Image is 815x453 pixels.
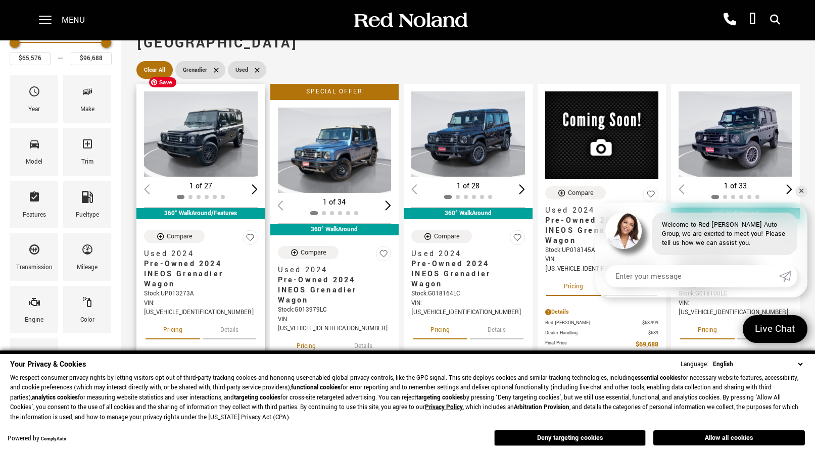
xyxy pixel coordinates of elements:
div: Year [28,104,40,115]
img: 2024 INEOS Grenadier Wagon 1 [411,91,525,177]
div: Mileage [77,262,98,273]
div: VIN: [US_VEHICLE_IDENTIFICATION_NUMBER] [545,255,659,273]
p: We respect consumer privacy rights by letting visitors opt out of third-party tracking cookies an... [10,373,805,423]
div: BodystyleBodystyle [10,338,58,386]
div: Stock : G018164LC [411,289,525,298]
button: Compare Vehicle [144,230,205,243]
div: Make [80,104,94,115]
strong: Arbitration Provision [514,403,569,412]
div: 1 / 2 [144,91,258,177]
span: Pre-Owned 2024 INEOS Grenadier Wagon [411,259,517,289]
div: Color [80,315,94,326]
div: MakeMake [63,75,111,123]
button: details tab [737,317,791,339]
div: YearYear [10,75,58,123]
span: Your Privacy & Cookies [10,359,86,370]
div: 1 of 28 [411,181,525,192]
div: VIN: [US_VEHICLE_IDENTIFICATION_NUMBER] [144,299,258,317]
span: Final Price [545,339,636,350]
span: Pre-Owned 2024 INEOS Grenadier Wagon [144,259,250,289]
a: ComplyAuto [41,436,66,442]
img: 2024 INEOS Grenadier Wagon 1 [278,108,392,193]
div: Minimum Price [10,38,20,48]
button: Save Vehicle [376,246,391,266]
span: Year [28,83,40,104]
span: Dealer Handling [545,329,649,337]
div: Next slide [252,184,258,194]
span: Grenadier [183,64,207,76]
div: 1 of 34 [278,197,392,208]
span: Used 2024 [545,206,651,216]
div: Price [10,34,112,65]
div: MileageMileage [63,233,111,281]
div: ColorColor [63,286,111,333]
button: details tab [203,317,256,339]
strong: targeting cookies [234,393,280,402]
div: Compare [568,188,594,197]
button: Save Vehicle [243,230,258,249]
button: pricing tab [413,317,467,339]
span: Pre-Owned 2024 INEOS Grenadier Wagon [278,275,384,306]
input: Maximum [71,52,112,65]
strong: functional cookies [291,383,341,392]
span: Used 2024 [411,249,517,259]
div: Welcome to Red [PERSON_NAME] Auto Group, we are excited to meet you! Please tell us how we can as... [652,213,797,255]
div: Features [23,210,46,221]
div: Next slide [386,200,392,210]
button: Deny targeting cookies [494,430,646,446]
div: Compare [167,232,193,241]
div: Stock : UP018145A [545,246,659,255]
span: $69,688 [636,339,658,350]
button: Save Vehicle [510,230,525,249]
a: Used 2024Pre-Owned 2024 INEOS Grenadier Wagon [545,206,659,246]
span: $68,999 [642,319,658,327]
div: 1 of 33 [679,181,792,192]
div: 360° WalkAround/Features [136,208,265,219]
div: 1 / 2 [278,108,392,193]
div: 1 / 2 [679,91,792,177]
input: Enter your message [605,265,779,287]
img: 2024 INEOS Grenadier Wagon [545,91,659,179]
span: Trim [81,135,93,157]
span: Pre-Owned 2024 INEOS Grenadier Wagon [545,216,651,246]
button: Compare Vehicle [545,186,606,199]
span: $689 [648,329,658,337]
div: 360° WalkAround [270,224,399,235]
a: Dealer Handling $689 [545,329,659,337]
div: Fueltype [76,210,99,221]
button: Compare Vehicle [411,230,472,243]
a: Live Chat [743,315,807,343]
span: Color [81,293,93,315]
a: Submit [779,265,797,287]
span: Engine [28,293,40,315]
img: Red Noland Auto Group [352,12,468,29]
div: 1 / 2 [411,91,525,177]
div: FeaturesFeatures [10,181,58,228]
div: Language: [681,361,708,368]
span: Features [28,188,40,210]
div: Powered by [8,436,66,442]
button: pricing tab [279,333,333,356]
a: Used 2024Pre-Owned 2024 INEOS Grenadier Wagon [411,249,525,289]
span: Used 2024 [278,265,384,275]
div: Compare [434,232,460,241]
div: Maximum Price [101,38,111,48]
a: Used 2024Pre-Owned 2024 INEOS Grenadier Wagon [278,265,392,306]
img: 2024 INEOS Grenadier Wagon 1 [144,91,258,177]
div: TransmissionTransmission [10,233,58,281]
div: Next slide [786,184,792,194]
div: ModelModel [10,128,58,175]
div: TrimTrim [63,128,111,175]
span: Used [235,64,248,76]
span: Bodystyle [28,346,40,367]
img: 2024 INEOS Grenadier Wagon 1 [679,91,792,177]
a: Red [PERSON_NAME] $68,999 [545,319,659,327]
span: Model [28,135,40,157]
a: Used 2024Pre-Owned 2024 INEOS Grenadier Wagon [144,249,258,289]
span: Fueltype [81,188,93,210]
div: Special Offer [270,84,399,100]
div: FueltypeFueltype [63,181,111,228]
div: EngineEngine [10,286,58,333]
button: Save Vehicle [643,186,658,206]
button: pricing tab [546,274,601,296]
